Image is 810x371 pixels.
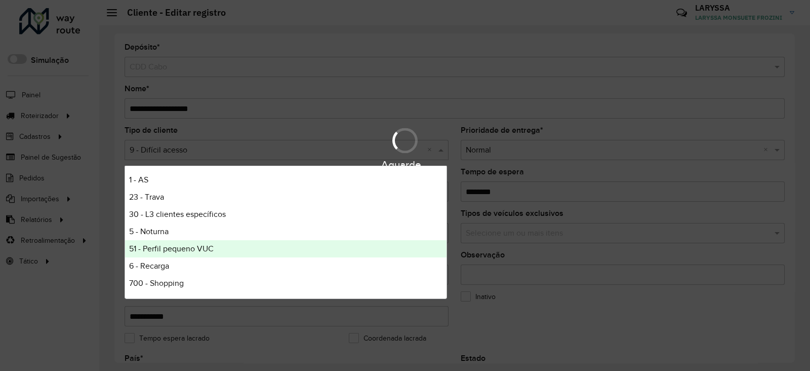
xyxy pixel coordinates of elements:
span: 30 - L3 clientes específicos [129,210,226,218]
span: 23 - Trava [129,193,164,201]
span: 51 - Perfil pequeno VUC [129,244,214,253]
span: 700 - Shopping [129,279,184,287]
span: 6 - Recarga [129,262,169,270]
ng-dropdown-panel: Options list [125,166,447,299]
span: 5 - Noturna [129,227,169,236]
span: 1 - AS [129,175,148,184]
